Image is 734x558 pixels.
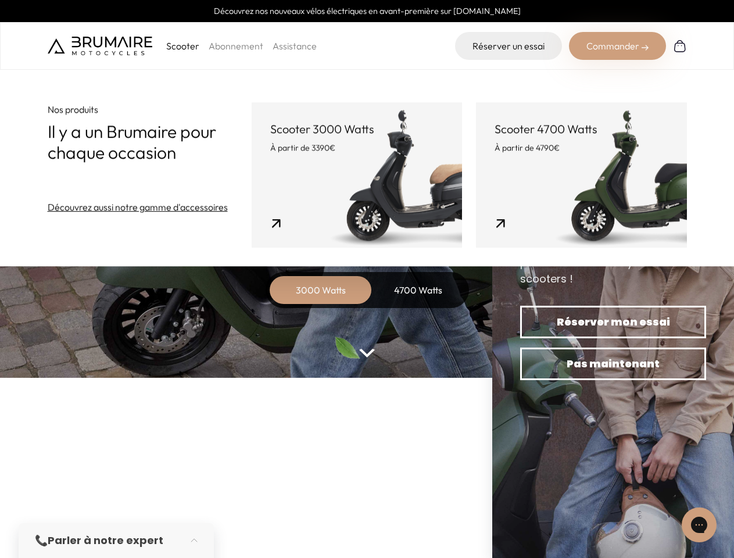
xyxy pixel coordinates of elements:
[569,32,666,60] div: Commander
[48,200,228,214] a: Découvrez aussi notre gamme d'accessoires
[273,40,317,52] a: Assistance
[166,39,199,53] p: Scooter
[252,102,462,248] a: Scooter 3000 Watts À partir de 3390€
[495,142,668,153] p: À partir de 4790€
[274,276,367,304] div: 3000 Watts
[676,503,722,546] iframe: Gorgias live chat messenger
[270,142,443,153] p: À partir de 3390€
[209,40,263,52] a: Abonnement
[495,121,668,137] p: Scooter 4700 Watts
[48,37,152,55] img: Brumaire Motocycles
[476,102,686,248] a: Scooter 4700 Watts À partir de 4790€
[48,121,252,163] p: Il y a un Brumaire pour chaque occasion
[372,276,465,304] div: 4700 Watts
[48,102,252,116] p: Nos produits
[455,32,562,60] a: Réserver un essai
[270,121,443,137] p: Scooter 3000 Watts
[642,44,649,51] img: right-arrow-2.png
[673,39,687,53] img: Panier
[359,349,374,357] img: arrow-bottom.png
